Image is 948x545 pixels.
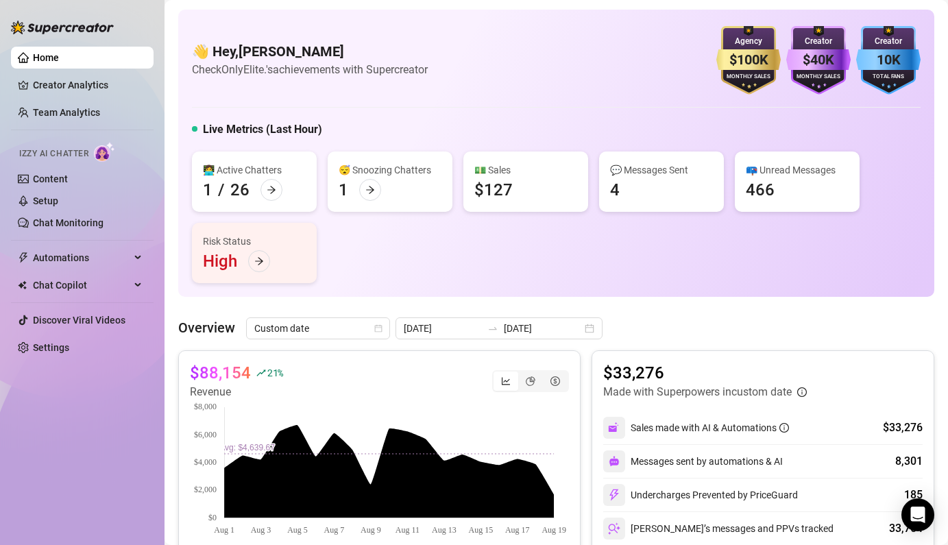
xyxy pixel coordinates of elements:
div: $100K [716,49,781,71]
span: pie-chart [526,376,535,386]
div: Risk Status [203,234,306,249]
span: Custom date [254,318,382,339]
span: to [487,323,498,334]
img: svg%3e [608,522,620,535]
img: AI Chatter [94,142,115,162]
div: 👩‍💻 Active Chatters [203,162,306,178]
div: Creator [856,35,921,48]
a: Home [33,52,59,63]
img: gold-badge-CigiZidd.svg [716,26,781,95]
span: line-chart [501,376,511,386]
article: Overview [178,317,235,338]
div: [PERSON_NAME]’s messages and PPVs tracked [603,518,834,540]
div: Open Intercom Messenger [901,498,934,531]
div: Agency [716,35,781,48]
img: svg%3e [609,456,620,467]
h5: Live Metrics (Last Hour) [203,121,322,138]
div: 8,301 [895,453,923,470]
img: svg%3e [608,489,620,501]
div: Undercharges Prevented by PriceGuard [603,484,798,506]
a: Content [33,173,68,184]
article: Check OnlyElite.'s achievements with Supercreator [192,61,428,78]
span: arrow-right [365,185,375,195]
div: Sales made with AI & Automations [631,420,789,435]
span: Chat Copilot [33,274,130,296]
span: info-circle [779,423,789,433]
span: dollar-circle [550,376,560,386]
div: 💵 Sales [474,162,577,178]
article: $33,276 [603,362,807,384]
span: arrow-right [267,185,276,195]
span: 21 % [267,366,283,379]
div: Creator [786,35,851,48]
div: Monthly Sales [786,73,851,82]
div: 1 [339,179,348,201]
article: Made with Superpowers in custom date [603,384,792,400]
img: blue-badge-DgoSNQY1.svg [856,26,921,95]
div: $33,276 [883,420,923,436]
span: calendar [374,324,382,332]
input: Start date [404,321,482,336]
div: Total Fans [856,73,921,82]
span: Automations [33,247,130,269]
span: thunderbolt [18,252,29,263]
div: 185 [904,487,923,503]
div: segmented control [492,370,569,392]
span: info-circle [797,387,807,397]
div: 466 [746,179,775,201]
div: 💬 Messages Sent [610,162,713,178]
div: $40K [786,49,851,71]
img: purple-badge-B9DA21FR.svg [786,26,851,95]
article: Revenue [190,384,283,400]
h4: 👋 Hey, [PERSON_NAME] [192,42,428,61]
div: Monthly Sales [716,73,781,82]
span: rise [256,368,266,378]
div: 33,764 [889,520,923,537]
div: $127 [474,179,513,201]
div: 4 [610,179,620,201]
a: Chat Monitoring [33,217,104,228]
img: Chat Copilot [18,280,27,290]
div: 📪 Unread Messages [746,162,849,178]
a: Settings [33,342,69,353]
div: 1 [203,179,212,201]
a: Team Analytics [33,107,100,118]
div: 😴 Snoozing Chatters [339,162,441,178]
span: swap-right [487,323,498,334]
div: Messages sent by automations & AI [603,450,783,472]
img: logo-BBDzfeDw.svg [11,21,114,34]
span: arrow-right [254,256,264,266]
a: Setup [33,195,58,206]
a: Discover Viral Videos [33,315,125,326]
article: $88,154 [190,362,251,384]
div: 26 [230,179,250,201]
span: Izzy AI Chatter [19,147,88,160]
div: 10K [856,49,921,71]
input: End date [504,321,582,336]
img: svg%3e [608,422,620,434]
a: Creator Analytics [33,74,143,96]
